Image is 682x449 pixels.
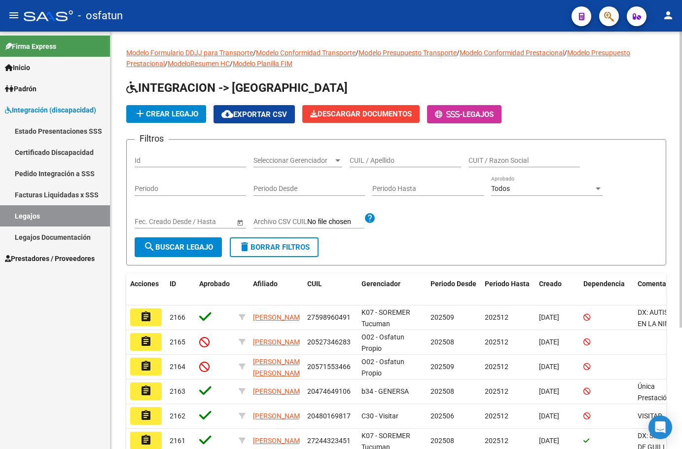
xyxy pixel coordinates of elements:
[170,363,185,371] span: 2164
[140,434,152,446] mat-icon: assignment
[431,412,454,420] span: 202506
[648,415,672,439] div: Open Intercom Messenger
[361,387,409,395] span: b34 - GENERSA
[253,412,306,420] span: [PERSON_NAME]
[539,387,559,395] span: [DATE]
[431,363,454,371] span: 202509
[431,437,454,445] span: 202508
[460,49,564,57] a: Modelo Conformidad Prestacional
[170,313,185,321] span: 2166
[427,273,481,306] datatable-header-cell: Periodo Desde
[140,336,152,347] mat-icon: assignment
[140,311,152,323] mat-icon: assignment
[435,110,463,119] span: -
[638,280,675,288] span: Comentario
[307,437,351,445] span: 27244323451
[463,110,494,119] span: Legajos
[539,437,559,445] span: [DATE]
[491,185,510,192] span: Todos
[135,132,169,146] h3: Filtros
[253,437,306,445] span: [PERSON_NAME]
[485,387,508,395] span: 202512
[144,241,155,253] mat-icon: search
[662,9,674,21] mat-icon: person
[361,333,404,352] span: O02 - Osfatun Propio
[539,363,559,371] span: [DATE]
[78,5,123,27] span: - osfatun
[359,49,457,57] a: Modelo Presupuesto Transporte
[5,253,95,264] span: Prestadores / Proveedores
[361,412,398,420] span: C30 - Visitar
[170,412,185,420] span: 2162
[579,273,634,306] datatable-header-cell: Dependencia
[134,108,146,119] mat-icon: add
[256,49,356,57] a: Modelo Conformidad Transporte
[307,338,351,346] span: 20527346283
[230,237,319,257] button: Borrar Filtros
[170,437,185,445] span: 2161
[253,218,307,225] span: Archivo CSV CUIL
[638,412,662,420] span: VISITAR
[485,412,508,420] span: 202512
[431,280,476,288] span: Periodo Desde
[253,280,278,288] span: Afiliado
[485,280,530,288] span: Periodo Hasta
[481,273,535,306] datatable-header-cell: Periodo Hasta
[307,363,351,371] span: 20571553466
[307,387,351,395] span: 20474649106
[431,313,454,321] span: 202509
[539,280,562,288] span: Creado
[431,387,454,395] span: 202508
[166,273,195,306] datatable-header-cell: ID
[144,243,213,252] span: Buscar Legajo
[539,338,559,346] span: [DATE]
[485,313,508,321] span: 202512
[638,308,679,328] span: DX: AUTISMO EN LA NIÑEZ
[135,237,222,257] button: Buscar Legajo
[221,108,233,120] mat-icon: cloud_download
[364,212,376,224] mat-icon: help
[361,308,410,328] span: K07 - SOREMER Tucuman
[214,105,295,123] button: Exportar CSV
[253,156,333,165] span: Seleccionar Gerenciador
[235,217,245,227] button: Open calendar
[5,105,96,115] span: Integración (discapacidad)
[302,105,420,123] button: Descargar Documentos
[303,273,358,306] datatable-header-cell: CUIL
[170,387,185,395] span: 2163
[253,313,306,321] span: [PERSON_NAME]
[239,243,310,252] span: Borrar Filtros
[140,385,152,397] mat-icon: assignment
[358,273,427,306] datatable-header-cell: Gerenciador
[135,218,171,226] input: Fecha inicio
[5,62,30,73] span: Inicio
[126,49,253,57] a: Modelo Formulario DDJJ para Transporte
[307,313,351,321] span: 27598960491
[5,41,56,52] span: Firma Express
[5,83,36,94] span: Padrón
[170,280,176,288] span: ID
[539,313,559,321] span: [DATE]
[253,387,306,395] span: [PERSON_NAME]
[140,360,152,372] mat-icon: assignment
[233,60,292,68] a: Modelo Planilla FIM
[361,358,404,377] span: O02 - Osfatun Propio
[535,273,579,306] datatable-header-cell: Creado
[583,280,625,288] span: Dependencia
[168,60,230,68] a: ModeloResumen HC
[431,338,454,346] span: 202508
[8,9,20,21] mat-icon: menu
[140,410,152,421] mat-icon: assignment
[253,358,306,377] span: [PERSON_NAME] [PERSON_NAME]
[249,273,303,306] datatable-header-cell: Afiliado
[199,280,230,288] span: Aprobado
[221,110,287,119] span: Exportar CSV
[130,280,159,288] span: Acciones
[253,338,306,346] span: [PERSON_NAME]
[485,338,508,346] span: 202512
[307,412,351,420] span: 20480169817
[485,437,508,445] span: 202512
[134,110,198,118] span: Crear Legajo
[195,273,235,306] datatable-header-cell: Aprobado
[126,81,348,95] span: INTEGRACION -> [GEOGRAPHIC_DATA]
